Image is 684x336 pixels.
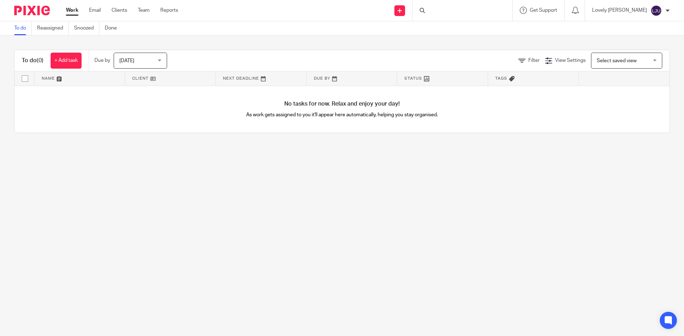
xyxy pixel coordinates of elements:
[119,58,134,63] span: [DATE]
[89,7,101,14] a: Email
[14,6,50,15] img: Pixie
[15,100,669,108] h4: No tasks for now. Relax and enjoy your day!
[51,53,82,69] a: + Add task
[138,7,150,14] a: Team
[105,21,122,35] a: Done
[112,7,127,14] a: Clients
[592,7,647,14] p: Lovely [PERSON_NAME]
[37,21,69,35] a: Reassigned
[37,58,43,63] span: (0)
[94,57,110,64] p: Due by
[495,76,507,80] span: Tags
[178,111,506,118] p: As work gets assigned to you it'll appear here automatically, helping you stay organised.
[528,58,540,63] span: Filter
[22,57,43,64] h1: To do
[597,58,637,63] span: Select saved view
[74,21,99,35] a: Snoozed
[160,7,178,14] a: Reports
[651,5,662,16] img: svg%3E
[555,58,586,63] span: View Settings
[14,21,32,35] a: To do
[530,8,557,13] span: Get Support
[66,7,78,14] a: Work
